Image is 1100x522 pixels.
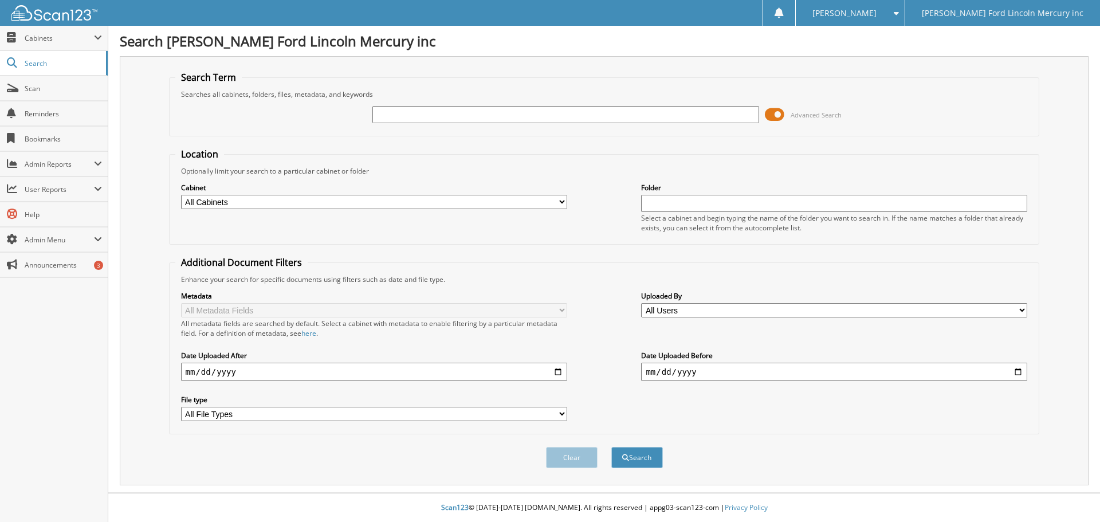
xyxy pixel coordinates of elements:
[922,10,1083,17] span: [PERSON_NAME] Ford Lincoln Mercury inc
[25,210,102,219] span: Help
[611,447,663,468] button: Search
[181,363,567,381] input: start
[175,166,1034,176] div: Optionally limit your search to a particular cabinet or folder
[25,33,94,43] span: Cabinets
[25,134,102,144] span: Bookmarks
[725,503,768,512] a: Privacy Policy
[812,10,877,17] span: [PERSON_NAME]
[120,32,1089,50] h1: Search [PERSON_NAME] Ford Lincoln Mercury inc
[181,319,567,338] div: All metadata fields are searched by default. Select a cabinet with metadata to enable filtering b...
[25,109,102,119] span: Reminders
[641,363,1027,381] input: end
[108,494,1100,522] div: © [DATE]-[DATE] [DOMAIN_NAME]. All rights reserved | appg03-scan123-com |
[181,291,567,301] label: Metadata
[175,89,1034,99] div: Searches all cabinets, folders, files, metadata, and keywords
[25,159,94,169] span: Admin Reports
[175,71,242,84] legend: Search Term
[641,291,1027,301] label: Uploaded By
[25,185,94,194] span: User Reports
[181,351,567,360] label: Date Uploaded After
[25,58,100,68] span: Search
[94,261,103,270] div: 3
[175,256,308,269] legend: Additional Document Filters
[301,328,316,338] a: here
[175,148,224,160] legend: Location
[441,503,469,512] span: Scan123
[791,111,842,119] span: Advanced Search
[175,274,1034,284] div: Enhance your search for specific documents using filters such as date and file type.
[25,84,102,93] span: Scan
[546,447,598,468] button: Clear
[25,235,94,245] span: Admin Menu
[181,183,567,193] label: Cabinet
[181,395,567,405] label: File type
[641,351,1027,360] label: Date Uploaded Before
[25,260,102,270] span: Announcements
[11,5,97,21] img: scan123-logo-white.svg
[641,183,1027,193] label: Folder
[641,213,1027,233] div: Select a cabinet and begin typing the name of the folder you want to search in. If the name match...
